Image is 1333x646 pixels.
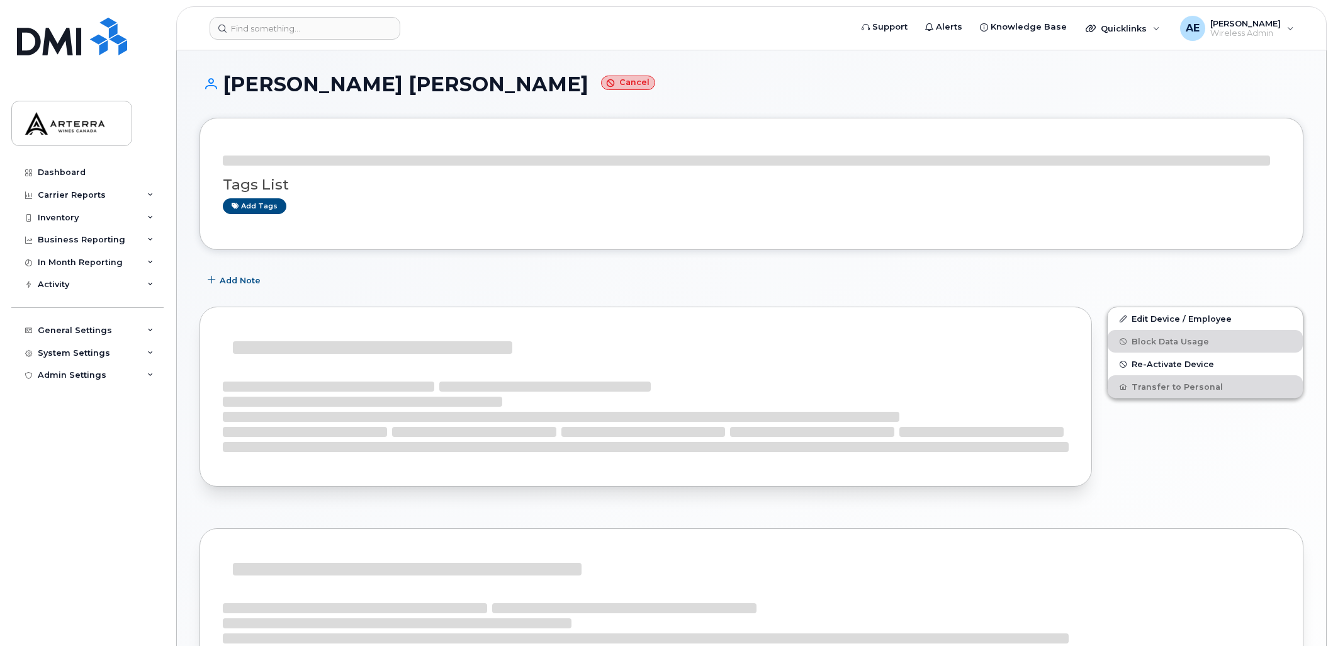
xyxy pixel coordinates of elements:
[223,198,286,214] a: Add tags
[1108,375,1303,398] button: Transfer to Personal
[601,76,655,90] small: Cancel
[1132,360,1214,369] span: Re-Activate Device
[1108,330,1303,353] button: Block Data Usage
[200,73,1303,95] h1: [PERSON_NAME] [PERSON_NAME]
[1108,353,1303,375] button: Re-Activate Device
[200,269,271,292] button: Add Note
[1108,307,1303,330] a: Edit Device / Employee
[223,177,1280,193] h3: Tags List
[220,275,261,286] span: Add Note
